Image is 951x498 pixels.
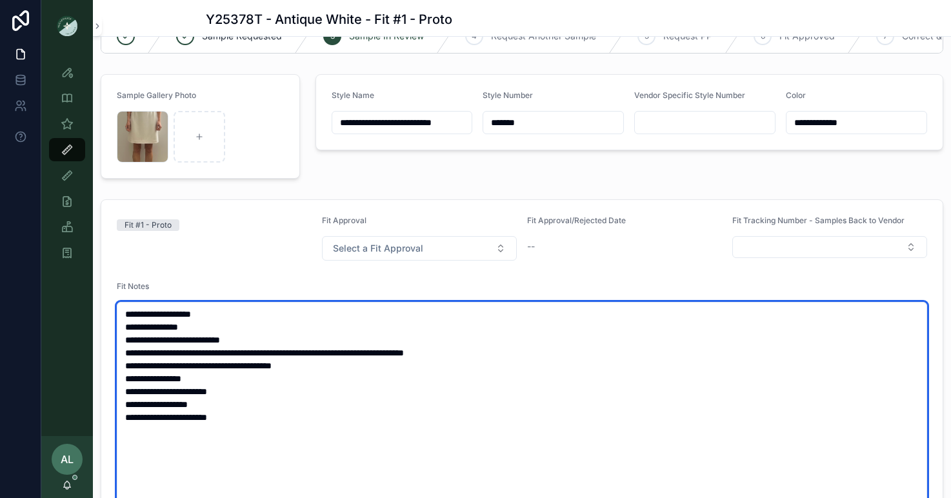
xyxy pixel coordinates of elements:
[117,90,196,100] span: Sample Gallery Photo
[732,215,905,225] span: Fit Tracking Number - Samples Back to Vendor
[57,15,77,36] img: App logo
[332,90,374,100] span: Style Name
[483,90,533,100] span: Style Number
[322,215,366,225] span: Fit Approval
[117,281,149,291] span: Fit Notes
[732,236,927,258] button: Select Button
[41,52,93,281] div: scrollable content
[333,242,423,255] span: Select a Fit Approval
[527,215,626,225] span: Fit Approval/Rejected Date
[61,452,74,467] span: AL
[125,219,172,231] div: Fit #1 - Proto
[786,90,806,100] span: Color
[322,236,517,261] button: Select Button
[634,90,745,100] span: Vendor Specific Style Number
[206,10,452,28] h1: Y25378T - Antique White - Fit #1 - Proto
[527,240,535,253] span: --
